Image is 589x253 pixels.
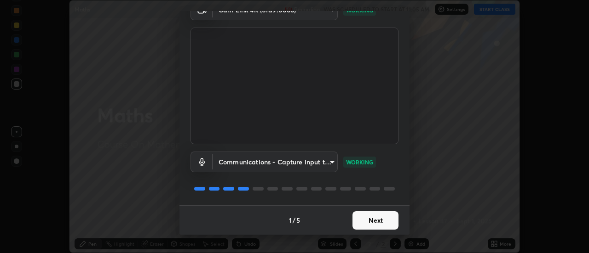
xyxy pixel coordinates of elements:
[213,152,338,172] div: Cam Link 4K (0fd9:0066)
[346,158,373,166] p: WORKING
[352,211,398,230] button: Next
[296,215,300,225] h4: 5
[293,215,295,225] h4: /
[289,215,292,225] h4: 1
